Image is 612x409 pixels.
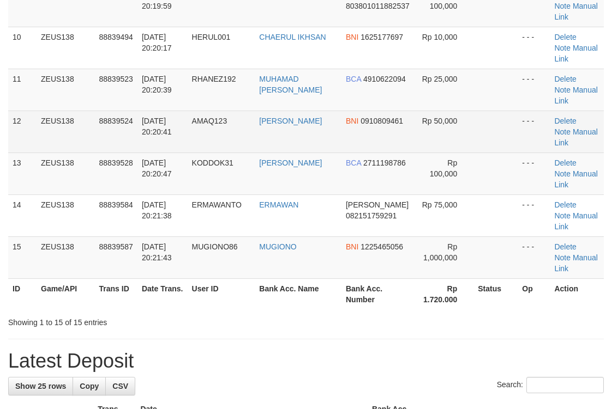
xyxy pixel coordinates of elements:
a: [PERSON_NAME] [259,117,322,125]
a: Note [554,211,571,220]
td: - - - [518,111,550,152]
a: Manual Link [554,86,597,105]
a: CHAERUL IKHSAN [259,33,326,41]
span: [DATE] 20:21:38 [142,200,172,220]
td: ZEUS138 [37,69,95,111]
th: Rp 1.720.000 [415,278,473,309]
span: AMAQ123 [192,117,227,125]
a: Note [554,169,571,178]
th: Action [550,278,604,309]
th: Op [518,278,550,309]
a: Manual Link [554,253,597,273]
span: BNI [346,242,358,251]
a: Manual Link [554,211,597,231]
a: Note [554,44,571,52]
span: Rp 75,000 [422,200,458,209]
td: - - - [518,194,550,236]
span: [DATE] 20:20:17 [142,33,172,52]
span: ERMAWANTO [192,200,242,209]
a: Delete [554,242,576,251]
span: 88839523 [99,75,133,83]
span: BNI [346,33,358,41]
span: [DATE] 20:20:41 [142,117,172,136]
th: User ID [188,278,255,309]
span: Rp 10,000 [422,33,458,41]
a: Delete [554,33,576,41]
span: [DATE] 20:20:39 [142,75,172,94]
td: ZEUS138 [37,194,95,236]
td: - - - [518,69,550,111]
span: 88839587 [99,242,133,251]
span: Rp 25,000 [422,75,458,83]
span: Copy 4910622094 to clipboard [363,75,406,83]
span: Copy 2711198786 to clipboard [363,158,406,167]
td: - - - [518,152,550,194]
span: Show 25 rows [15,382,66,390]
td: 10 [8,27,37,69]
span: BCA [346,75,361,83]
th: ID [8,278,37,309]
a: Note [554,2,571,10]
a: MUGIONO [259,242,296,251]
a: Note [554,127,571,136]
a: Delete [554,158,576,167]
div: Showing 1 to 15 of 15 entries [8,313,247,328]
a: MUHAMAD [PERSON_NAME] [259,75,322,94]
span: Copy 803801011882537 to clipboard [346,2,410,10]
span: Rp 50,000 [422,117,458,125]
span: RHANEZ192 [192,75,236,83]
span: Rp 1,000,000 [423,242,457,262]
span: Copy [80,382,99,390]
span: [DATE] 20:20:47 [142,158,172,178]
td: 11 [8,69,37,111]
td: ZEUS138 [37,27,95,69]
span: KODDOK31 [192,158,233,167]
td: - - - [518,236,550,278]
span: Copy 0910809461 to clipboard [361,117,403,125]
td: 15 [8,236,37,278]
input: Search: [526,377,604,393]
th: Bank Acc. Number [341,278,415,309]
span: 88839524 [99,117,133,125]
th: Status [473,278,518,309]
span: MUGIONO86 [192,242,238,251]
th: Trans ID [95,278,137,309]
a: Manual Link [554,127,597,147]
td: ZEUS138 [37,111,95,152]
span: 88839528 [99,158,133,167]
td: 13 [8,152,37,194]
span: Copy 1225465056 to clipboard [361,242,403,251]
a: CSV [105,377,135,395]
a: ERMAWAN [259,200,298,209]
label: Search: [497,377,604,393]
a: Manual Link [554,2,597,21]
a: Delete [554,200,576,209]
span: BNI [346,117,358,125]
span: [DATE] 20:21:43 [142,242,172,262]
a: Delete [554,75,576,83]
td: ZEUS138 [37,236,95,278]
h1: Latest Deposit [8,350,604,372]
td: 12 [8,111,37,152]
a: Note [554,86,571,94]
span: [PERSON_NAME] [346,200,409,209]
td: ZEUS138 [37,152,95,194]
th: Date Trans. [137,278,188,309]
a: Note [554,253,571,262]
a: Show 25 rows [8,377,73,395]
span: Copy 082151759291 to clipboard [346,211,397,220]
td: 14 [8,194,37,236]
span: 88839584 [99,200,133,209]
td: - - - [518,27,550,69]
span: HERUL001 [192,33,231,41]
a: [PERSON_NAME] [259,158,322,167]
span: Copy 1625177697 to clipboard [361,33,403,41]
span: CSV [112,382,128,390]
span: 88839494 [99,33,133,41]
a: Copy [73,377,106,395]
th: Game/API [37,278,95,309]
span: Rp 100,000 [430,158,458,178]
th: Bank Acc. Name [255,278,341,309]
a: Manual Link [554,44,597,63]
a: Manual Link [554,169,597,189]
